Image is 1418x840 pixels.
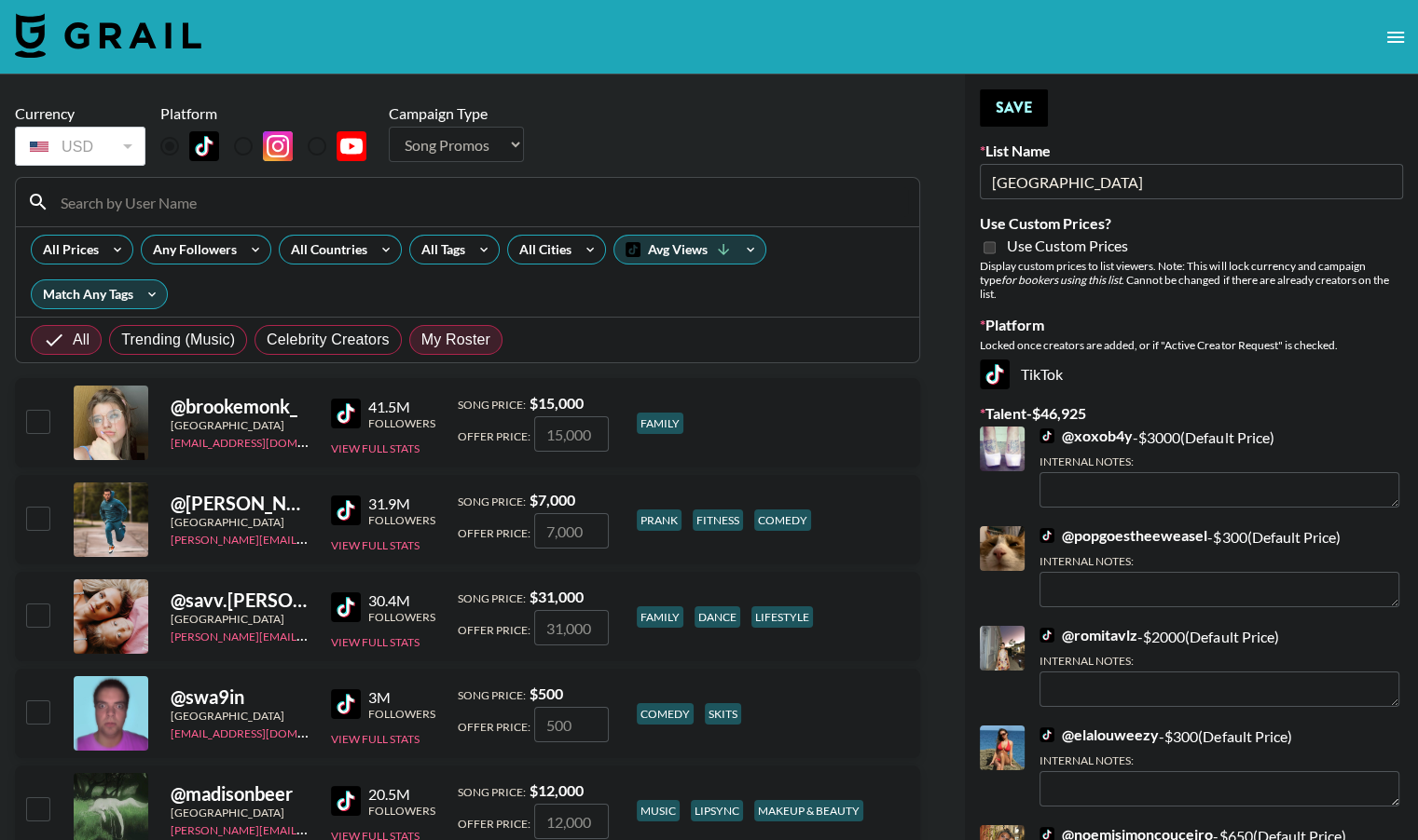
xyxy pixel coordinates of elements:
div: skits [705,703,741,725]
div: Internal Notes: [1039,554,1399,568]
a: @elalouweezy [1039,725,1159,744]
div: lipsync [691,800,743,821]
div: All Countries [280,236,371,264]
img: TikTok [331,689,361,719]
img: TikTok [1039,628,1054,643]
span: Offer Price: [458,817,530,831]
div: All Prices [32,236,103,264]
strong: $ 12,000 [530,781,584,799]
div: dance [695,606,740,628]
div: [GEOGRAPHIC_DATA] [171,709,309,723]
a: [PERSON_NAME][EMAIL_ADDRESS][DOMAIN_NAME] [171,820,447,837]
strong: $ 500 [530,684,563,702]
div: Followers [368,416,435,430]
img: TikTok [331,592,361,622]
div: USD [19,130,142,163]
label: Use Custom Prices? [980,214,1403,233]
div: 3M [368,688,435,707]
div: Internal Notes: [1039,753,1399,767]
span: Song Price: [458,688,526,702]
span: Trending (Music) [121,329,235,351]
input: 7,000 [534,513,609,549]
label: Talent - $ 46,925 [980,404,1403,423]
a: [PERSON_NAME][EMAIL_ADDRESS][DOMAIN_NAME] [171,626,447,644]
div: - $ 300 (Default Price) [1039,725,1399,806]
img: Instagram [263,131,293,161]
img: TikTok [1039,428,1054,443]
img: TikTok [1039,727,1054,742]
img: TikTok [331,786,361,816]
div: 31.9M [368,495,435,513]
a: [EMAIL_ADDRESS][DOMAIN_NAME] [171,432,358,450]
span: Offer Price: [458,429,530,443]
span: Offer Price: [458,623,530,637]
div: Platform [160,104,381,123]
div: [GEOGRAPHIC_DATA] [171,418,309,432]
span: My Roster [421,329,490,351]
div: - $ 2000 (Default Price) [1039,626,1399,707]
div: Avg Views [614,236,765,264]
div: lifestyle [751,606,813,628]
label: Platform [980,316,1403,334]
input: 15,000 [534,416,609,452]
div: family [637,606,683,628]
div: @ [PERSON_NAME].[PERSON_NAME] [171,492,309,515]
div: All Tags [410,236,469,264]
span: Celebrity Creators [267,329,390,351]
div: - $ 3000 (Default Price) [1039,427,1399,508]
span: Song Price: [458,495,526,508]
button: View Full Stats [331,635,420,649]
div: Followers [368,804,435,818]
div: TikTok [980,359,1403,389]
span: Use Custom Prices [1007,237,1128,255]
div: music [637,800,680,821]
div: 41.5M [368,398,435,416]
span: Offer Price: [458,526,530,540]
div: Any Followers [142,236,241,264]
span: Offer Price: [458,720,530,734]
div: Campaign Type [389,104,524,123]
span: Song Price: [458,591,526,605]
div: Currency [15,104,145,123]
div: @ savv.[PERSON_NAME] [171,589,309,612]
div: Match Any Tags [32,280,167,308]
input: 31,000 [534,610,609,645]
button: Save [980,89,1048,127]
div: Remove selected talent to change your currency [15,123,145,169]
div: prank [637,509,681,531]
input: 12,000 [534,804,609,839]
div: [GEOGRAPHIC_DATA] [171,515,309,529]
span: Song Price: [458,785,526,799]
div: [GEOGRAPHIC_DATA] [171,806,309,820]
div: fitness [693,509,743,531]
div: @ brookemonk_ [171,395,309,418]
div: comedy [754,509,811,531]
div: comedy [637,703,694,725]
img: TikTok [189,131,219,161]
img: TikTok [331,495,361,525]
img: TikTok [980,359,1010,389]
strong: $ 7,000 [530,491,575,508]
div: Locked once creators are added, or if "Active Creator Request" is checked. [980,338,1403,352]
button: View Full Stats [331,732,420,746]
label: List Name [980,142,1403,160]
img: YouTube [337,131,366,161]
div: Display custom prices to list viewers. Note: This will lock currency and campaign type . Cannot b... [980,259,1403,301]
a: @romitavlz [1039,626,1137,644]
img: Grail Talent [15,13,201,58]
img: TikTok [1039,528,1054,543]
div: Followers [368,513,435,527]
a: [EMAIL_ADDRESS][DOMAIN_NAME] [171,723,358,740]
div: @ swa9in [171,685,309,709]
em: for bookers using this list [1001,273,1122,287]
span: Song Price: [458,398,526,412]
strong: $ 15,000 [530,394,584,412]
a: @popgoestheeweasel [1039,526,1207,545]
div: Internal Notes: [1039,454,1399,468]
div: Followers [368,707,435,721]
div: - $ 300 (Default Price) [1039,526,1399,607]
img: TikTok [331,399,361,428]
div: Internal Notes: [1039,654,1399,668]
div: All Cities [508,236,575,264]
div: 20.5M [368,785,435,804]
